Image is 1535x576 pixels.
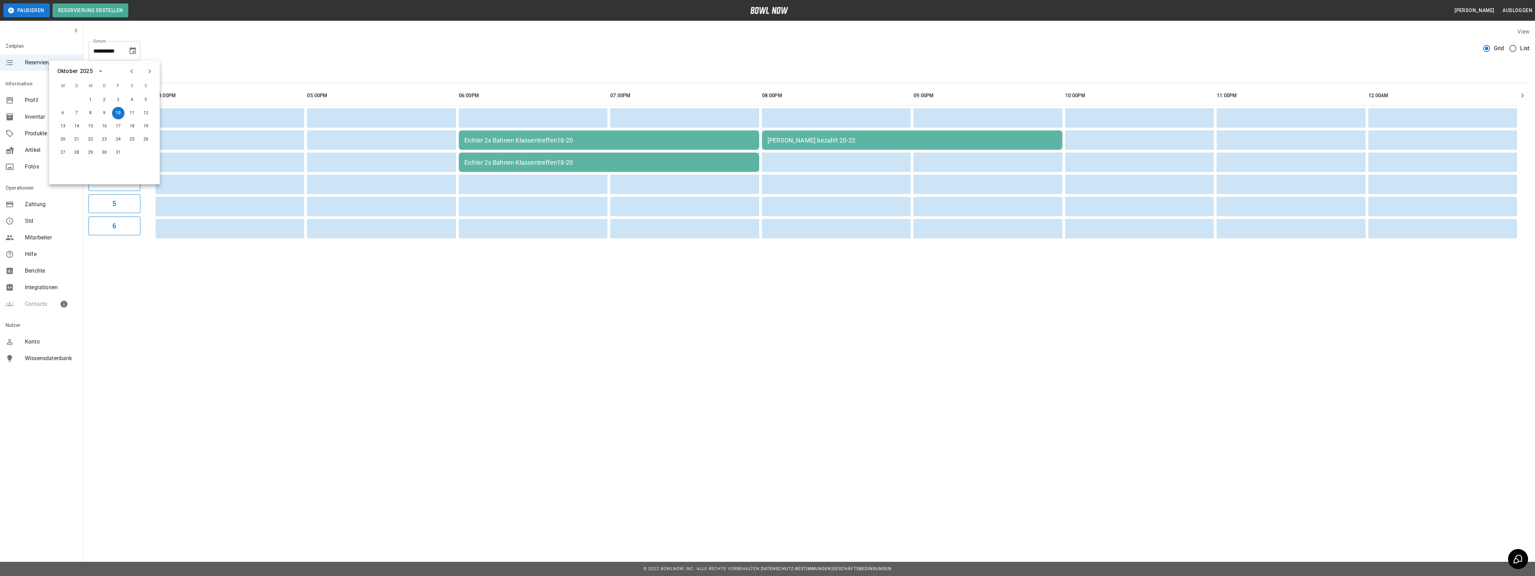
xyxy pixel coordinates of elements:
[126,107,138,119] button: 11. Okt. 2025
[307,86,456,106] th: 05:00PM
[89,66,1529,83] div: inventory tabs
[112,198,116,209] h6: 5
[140,120,152,132] button: 19. Okt. 2025
[89,194,140,213] button: 5
[464,137,754,144] div: Eichler 2x Bahnen Klassentreffen18-20
[89,217,140,235] button: 6
[25,354,77,363] span: Wissensdatenbank
[140,133,152,146] button: 26. Okt. 2025
[25,113,77,121] span: Inventar
[71,107,83,119] button: 7. Okt. 2025
[1452,4,1497,17] button: [PERSON_NAME]
[459,86,607,106] th: 06:00PM
[71,146,83,159] button: 28. Okt. 2025
[750,7,788,14] img: logo
[25,58,77,67] span: Reservierungen
[126,133,138,146] button: 25. Okt. 2025
[57,79,69,93] span: M
[98,120,111,132] button: 16. Okt. 2025
[98,133,111,146] button: 23. Okt. 2025
[84,94,97,106] button: 1. Okt. 2025
[25,163,77,171] span: Fotos
[1517,28,1529,35] label: View
[3,3,50,17] button: Pausieren
[25,234,77,242] span: Mitarbeiter
[25,250,77,258] span: Hilfe
[126,79,138,93] span: S
[156,86,304,106] th: 04:00PM
[126,44,140,58] button: Choose date, selected date is 10. Okt. 2025
[1500,4,1535,17] button: Ausloggen
[126,94,138,106] button: 4. Okt. 2025
[98,79,111,93] span: D
[71,79,83,93] span: D
[761,566,831,571] a: Datenschutz-Bestimmungen
[25,146,77,154] span: Artikel
[112,146,124,159] button: 31. Okt. 2025
[112,133,124,146] button: 24. Okt. 2025
[112,79,124,93] span: F
[25,96,77,104] span: Profil
[95,65,106,77] button: calendar view is open, switch to year view
[71,120,83,132] button: 14. Okt. 2025
[832,566,892,571] a: Geschäftsbedingungen
[1494,44,1504,53] span: Grid
[112,120,124,132] button: 17. Okt. 2025
[98,146,111,159] button: 30. Okt. 2025
[25,283,77,292] span: Integrationen
[84,79,97,93] span: M
[57,146,69,159] button: 27. Okt. 2025
[98,107,111,119] button: 9. Okt. 2025
[25,200,77,209] span: Zahlung
[25,217,77,225] span: Std
[1368,86,1517,106] th: 12:00AM
[84,120,97,132] button: 15. Okt. 2025
[140,107,152,119] button: 12. Okt. 2025
[140,79,152,93] span: S
[84,133,97,146] button: 22. Okt. 2025
[144,65,156,77] button: Next month
[762,86,911,106] th: 08:00PM
[913,86,1062,106] th: 09:00PM
[140,94,152,106] button: 5. Okt. 2025
[126,120,138,132] button: 18. Okt. 2025
[84,146,97,159] button: 29. Okt. 2025
[98,94,111,106] button: 2. Okt. 2025
[57,107,69,119] button: 6. Okt. 2025
[71,133,83,146] button: 21. Okt. 2025
[112,107,124,119] button: 10. Okt. 2025
[25,338,77,346] span: Konto
[80,67,93,75] div: 2025
[25,267,77,275] span: Berichte
[126,65,138,77] button: Previous month
[1520,44,1529,53] span: List
[112,220,116,231] h6: 6
[53,3,129,17] button: Reservierung erstellen
[1065,86,1214,106] th: 10:00PM
[767,137,1057,144] div: [PERSON_NAME] bezahlt 20-22
[25,129,77,138] span: Produkte
[1217,86,1365,106] th: 11:00PM
[112,94,124,106] button: 3. Okt. 2025
[57,67,78,75] div: Oktober
[153,83,1520,241] table: sticky table
[610,86,759,106] th: 07:00PM
[643,566,761,571] span: © 2022 BowlNow, Inc. Alle Rechte vorbehalten.
[57,133,69,146] button: 20. Okt. 2025
[57,120,69,132] button: 13. Okt. 2025
[84,107,97,119] button: 8. Okt. 2025
[464,159,754,166] div: Eichler 2x Bahnen Klassentreffen18-20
